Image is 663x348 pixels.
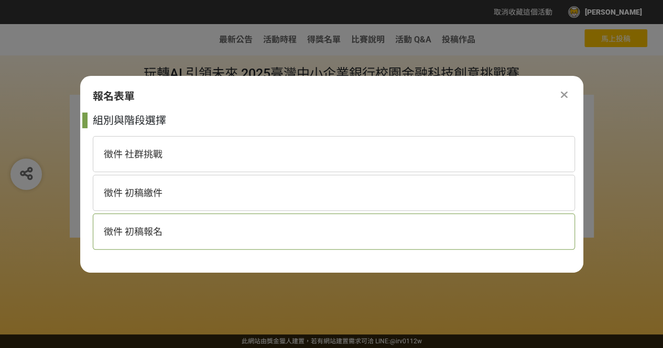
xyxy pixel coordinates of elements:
[601,35,631,43] span: 馬上投稿
[93,90,135,103] span: 報名表單
[395,35,431,44] a: 活動 Q&A
[263,35,297,44] a: 活動時程
[93,113,575,128] div: 組別與階段選擇
[584,29,647,47] button: 馬上投稿
[104,226,162,237] span: 徵件 初稿報名
[351,35,385,44] a: 比賽說明
[307,35,341,44] a: 得獎名單
[144,66,519,81] span: 玩轉AI 引領未來 2025臺灣中小企業銀行校園金融科技創意挑戰賽
[242,338,361,345] a: 此網站由獎金獵人建置，若有網站建置需求
[219,35,253,44] a: 最新公告
[104,187,162,198] span: 徵件 初稿繳件
[390,338,422,345] a: @irv0112w
[494,8,552,16] span: 取消收藏這個活動
[104,149,162,160] span: 徵件 社群挑戰
[442,35,475,44] a: 投稿作品
[242,338,422,345] span: 可洽 LINE:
